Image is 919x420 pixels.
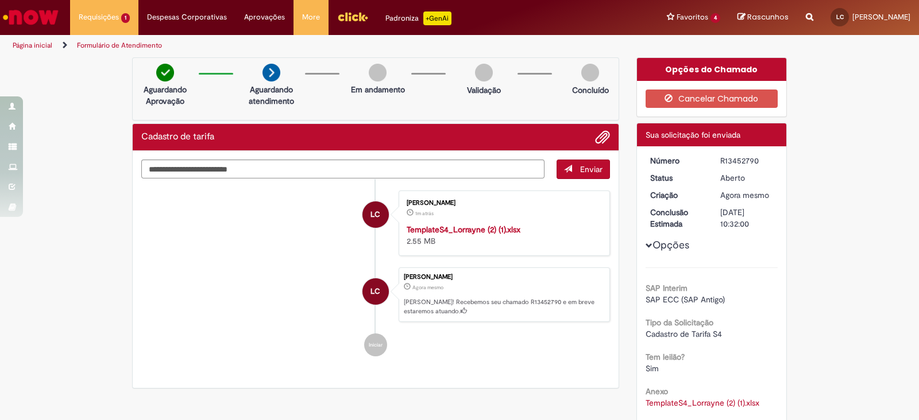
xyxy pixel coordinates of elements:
[141,179,610,368] ul: Histórico de tíquete
[407,224,598,247] div: 2.55 MB
[337,8,368,25] img: click_logo_yellow_360x200.png
[244,11,285,23] span: Aprovações
[580,164,603,174] span: Enviar
[720,155,774,166] div: R13452790
[262,64,280,81] img: arrow-next.png
[646,317,713,328] b: Tipo da Solicitação
[646,386,668,396] b: Anexo
[642,207,712,230] dt: Conclusão Estimada
[244,84,299,107] p: Aguardando atendimento
[711,13,720,23] span: 4
[147,11,227,23] span: Despesas Corporativas
[141,160,545,179] textarea: Digite sua mensagem aqui...
[646,130,740,140] span: Sua solicitação foi enviada
[646,363,659,374] span: Sim
[720,190,769,200] span: Agora mesmo
[677,11,708,23] span: Favoritos
[137,84,193,107] p: Aguardando Aprovação
[351,84,405,95] p: Em andamento
[720,190,769,200] time: 27/08/2025 14:31:55
[852,12,910,22] span: [PERSON_NAME]
[404,298,604,316] p: [PERSON_NAME]! Recebemos seu chamado R13452790 e em breve estaremos atuando.
[423,11,451,25] p: +GenAi
[415,210,434,217] time: 27/08/2025 14:31:12
[642,172,712,184] dt: Status
[141,267,610,322] li: Lorrayne Prado Carvalho
[646,398,759,408] a: Download de TemplateS4_Lorrayne (2) (1).xlsx
[747,11,789,22] span: Rascunhos
[302,11,320,23] span: More
[646,352,685,362] b: Tem leilão?
[467,84,501,96] p: Validação
[404,274,604,281] div: [PERSON_NAME]
[13,41,52,50] a: Página inicial
[646,294,725,305] span: SAP ECC (SAP Antigo)
[572,84,609,96] p: Concluído
[79,11,119,23] span: Requisições
[836,13,844,21] span: LC
[637,58,787,81] div: Opções do Chamado
[557,160,610,179] button: Enviar
[415,210,434,217] span: 1m atrás
[646,90,778,108] button: Cancelar Chamado
[642,189,712,201] dt: Criação
[156,64,174,81] img: check-circle-green.png
[581,64,599,81] img: img-circle-grey.png
[646,283,688,293] b: SAP Interim
[369,64,387,81] img: img-circle-grey.png
[385,11,451,25] div: Padroniza
[475,64,493,81] img: img-circle-grey.png
[720,172,774,184] div: Aberto
[9,35,604,56] ul: Trilhas de página
[412,284,443,291] span: Agora mesmo
[77,41,162,50] a: Formulário de Atendimento
[642,155,712,166] dt: Número
[407,224,520,235] a: TemplateS4_Lorrayne (2) (1).xlsx
[720,189,774,201] div: 27/08/2025 14:31:55
[646,329,722,339] span: Cadastro de Tarifa S4
[370,201,380,228] span: LC
[720,207,774,230] div: [DATE] 10:32:00
[595,130,610,145] button: Adicionar anexos
[1,6,60,29] img: ServiceNow
[362,278,389,305] div: Lorrayne Prado Carvalho
[121,13,130,23] span: 1
[362,201,389,228] div: Lorrayne Prado Carvalho
[737,12,789,23] a: Rascunhos
[141,132,214,142] h2: Cadastro de tarifa Histórico de tíquete
[407,200,598,207] div: [PERSON_NAME]
[370,278,380,305] span: LC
